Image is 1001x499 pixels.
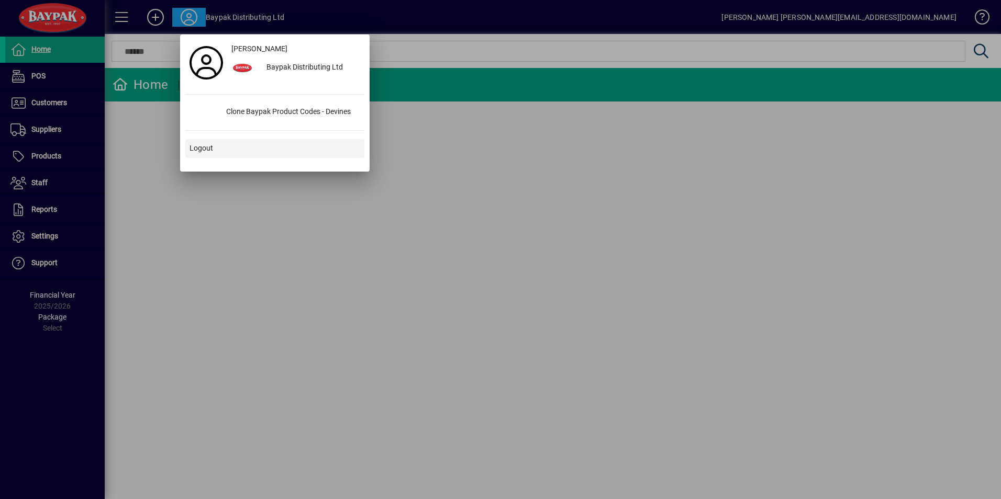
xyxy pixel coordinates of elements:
[227,59,364,77] button: Baypak Distributing Ltd
[227,40,364,59] a: [PERSON_NAME]
[185,53,227,72] a: Profile
[185,103,364,122] button: Clone Baypak Product Codes - Devines
[190,143,213,154] span: Logout
[218,103,364,122] div: Clone Baypak Product Codes - Devines
[185,139,364,158] button: Logout
[258,59,364,77] div: Baypak Distributing Ltd
[231,43,287,54] span: [PERSON_NAME]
